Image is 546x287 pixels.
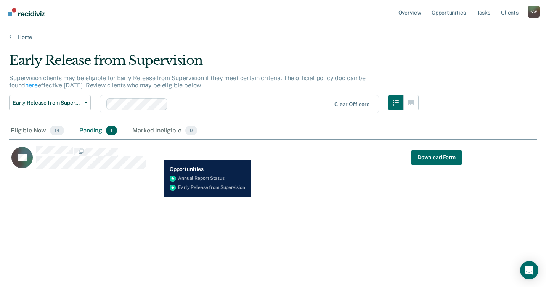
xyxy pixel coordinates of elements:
button: Download Form [411,150,462,165]
span: 1 [106,126,117,135]
a: here [25,82,37,89]
span: Early Release from Supervision [13,100,81,106]
button: Early Release from Supervision [9,95,91,110]
a: Navigate to form link [411,150,462,165]
span: 14 [50,126,64,135]
div: Eligible Now14 [9,123,66,139]
a: Home [9,34,537,40]
img: Recidiviz [8,8,45,16]
span: 0 [185,126,197,135]
div: Pending1 [78,123,119,139]
div: Clear officers [334,101,369,108]
div: Marked Ineligible0 [131,123,199,139]
button: Profile dropdown button [528,6,540,18]
div: Open Intercom Messenger [520,261,538,279]
p: Supervision clients may be eligible for Early Release from Supervision if they meet certain crite... [9,74,366,89]
div: Early Release from Supervision [9,53,419,74]
div: CaseloadOpportunityCell-04542677 [9,146,471,176]
div: S W [528,6,540,18]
